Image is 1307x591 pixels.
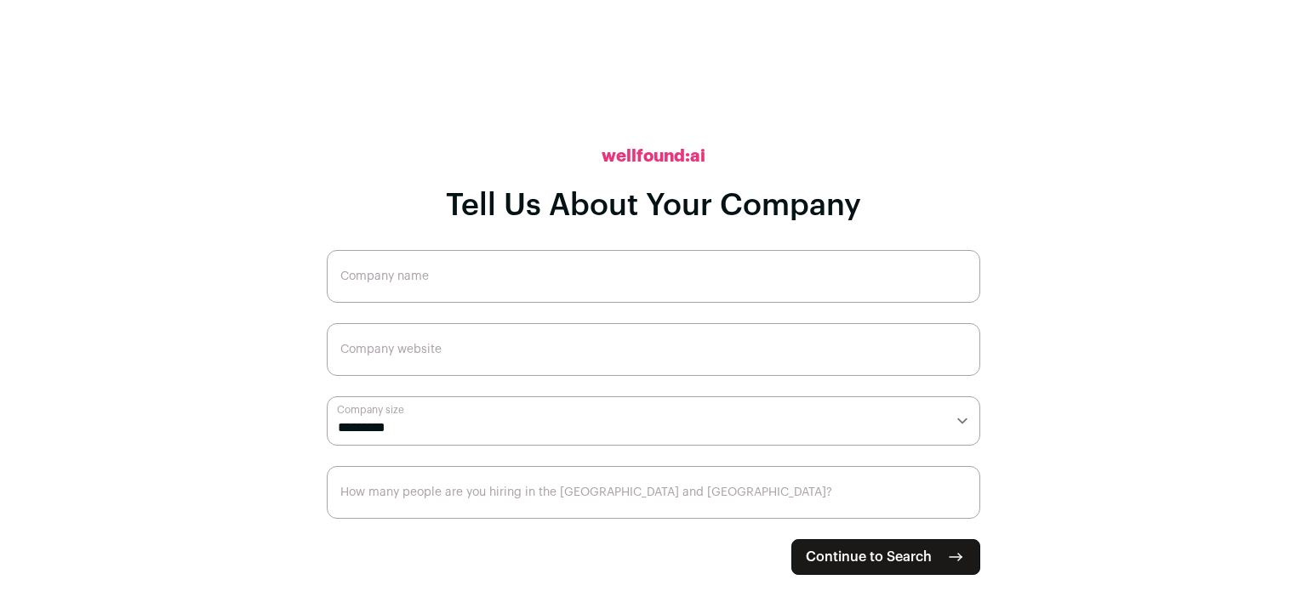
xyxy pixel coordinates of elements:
[327,250,980,303] input: Company name
[446,189,861,223] h1: Tell Us About Your Company
[327,323,980,376] input: Company website
[602,145,705,168] h2: wellfound:ai
[327,466,980,519] input: How many people are you hiring in the US and Canada?
[806,547,932,567] span: Continue to Search
[791,539,980,575] button: Continue to Search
